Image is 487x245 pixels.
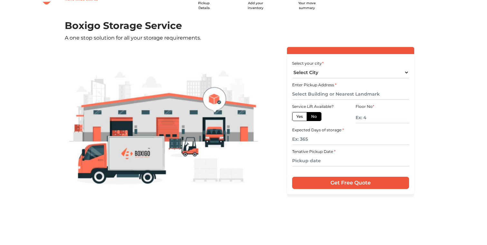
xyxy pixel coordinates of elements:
span: Your move summary [298,1,316,10]
label: Expected Days of storage [292,127,344,133]
label: No [307,112,321,121]
label: Yes [292,112,307,121]
label: Floor No [356,104,374,109]
h1: Boxigo Storage Service [65,20,422,32]
input: Ex: 4 [356,112,409,123]
label: Enter Pickup Address [292,82,337,88]
input: Ex: 365 [292,134,409,145]
input: Pickup date [292,155,409,166]
span: Pickup Details [198,1,210,10]
p: A one stop solution for all your storage requirements. [65,34,422,42]
label: Select your city [292,61,324,66]
input: Get Free Quote [292,177,409,189]
label: Tenative Pickup Date [292,149,336,155]
span: Add your inventory [248,1,263,10]
input: Select Building or Nearest Landmark [292,89,409,100]
label: Service Lift Available? [292,104,334,109]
